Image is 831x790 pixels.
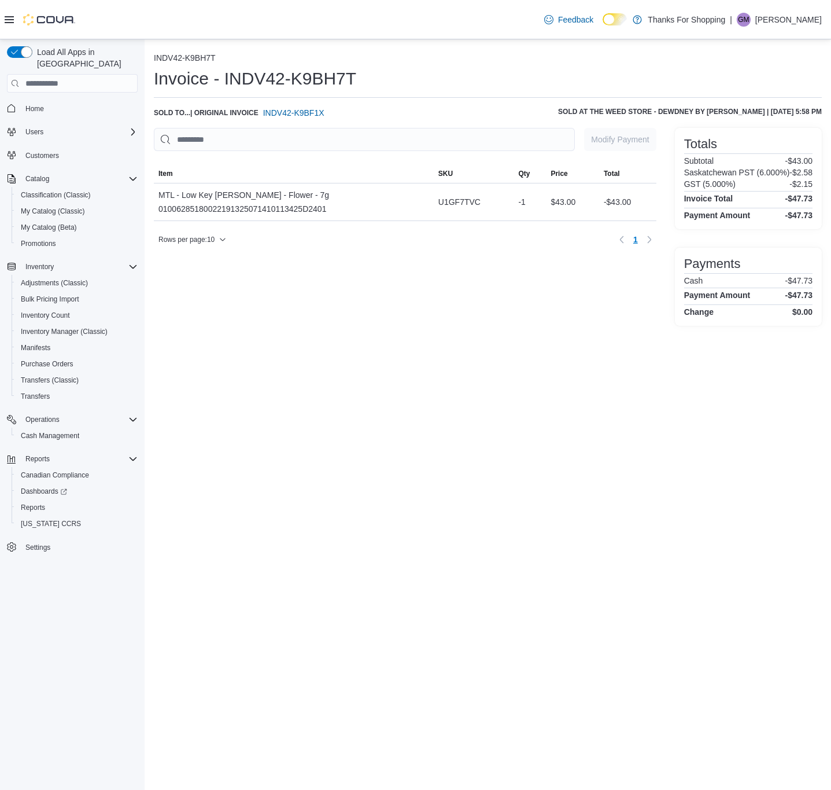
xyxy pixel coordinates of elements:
span: Home [25,104,44,113]
span: Modify Payment [591,134,649,145]
a: Settings [21,541,55,554]
span: Price [551,169,567,178]
a: Purchase Orders [16,357,78,371]
p: Thanks For Shopping [648,13,725,27]
span: Cash Management [21,431,79,440]
button: Total [599,164,656,183]
span: Reports [21,452,138,466]
a: [US_STATE] CCRS [16,517,86,531]
span: Bulk Pricing Import [21,295,79,304]
button: Operations [2,411,142,428]
button: Price [546,164,599,183]
span: 1 [633,234,638,245]
button: Manifests [12,340,142,356]
span: Purchase Orders [16,357,138,371]
a: Customers [21,149,64,163]
span: SKU [438,169,453,178]
p: -$47.73 [785,276,812,285]
span: Customers [25,151,59,160]
p: | [730,13,732,27]
button: Cash Management [12,428,142,444]
span: Dashboards [16,484,138,498]
p: [PERSON_NAME] [755,13,822,27]
span: [US_STATE] CCRS [21,519,81,528]
a: Promotions [16,237,61,251]
span: Settings [25,543,50,552]
input: This is a search bar. As you type, the results lower in the page will automatically filter. [154,128,575,151]
button: Inventory [21,260,58,274]
a: My Catalog (Beta) [16,221,82,234]
h6: GST (5.000%) [684,179,736,189]
p: -$2.15 [789,179,812,189]
span: Transfers [21,392,50,401]
a: Transfers (Classic) [16,373,83,387]
span: Washington CCRS [16,517,138,531]
span: Bulk Pricing Import [16,292,138,306]
span: Promotions [16,237,138,251]
a: My Catalog (Classic) [16,204,90,218]
h6: Subtotal [684,156,714,166]
p: -$2.58 [789,168,812,177]
button: Catalog [21,172,54,186]
span: Operations [21,413,138,427]
span: INDV42-K9BF1X [263,107,324,119]
a: Dashboards [12,483,142,499]
h1: Invoice - INDV42-K9BH7T [154,67,356,90]
button: INDV42-K9BH7T [154,53,216,63]
h4: Change [684,307,714,317]
span: Manifests [21,343,50,352]
button: Inventory Count [12,307,142,324]
span: Users [25,127,43,137]
span: Adjustments (Classic) [21,278,88,288]
a: Canadian Compliance [16,468,94,482]
button: Customers [2,147,142,164]
span: Canadian Compliance [21,471,89,480]
h4: $0.00 [792,307,812,317]
button: My Catalog (Classic) [12,203,142,219]
button: Reports [21,452,54,466]
span: My Catalog (Beta) [16,221,138,234]
div: Sold to ... [154,108,190,117]
span: Home [21,101,138,115]
h6: Cash [684,276,703,285]
a: Bulk Pricing Import [16,292,84,306]
button: Purchase Orders [12,356,142,372]
span: Rows per page : 10 [158,235,215,244]
div: Gaelan Malloy [737,13,751,27]
button: Classification (Classic) [12,187,142,203]
span: Customers [21,148,138,163]
span: Load All Apps in [GEOGRAPHIC_DATA] [32,46,138,69]
span: Inventory Manager (Classic) [21,327,108,336]
button: Qty [514,164,546,183]
button: Inventory Manager (Classic) [12,324,142,340]
img: Cova [23,14,75,25]
span: Reports [16,501,138,515]
a: Inventory Count [16,308,75,322]
span: Dashboards [21,487,67,496]
button: Transfers (Classic) [12,372,142,388]
span: GM [738,13,749,27]
a: Feedback [540,8,598,31]
span: Operations [25,415,60,424]
button: SKU [434,164,514,183]
span: Users [21,125,138,139]
p: -$43.00 [785,156,812,166]
a: Transfers [16,390,54,403]
span: Promotions [21,239,56,248]
span: U1GF7TVC [438,195,481,209]
nav: Complex example [7,95,138,586]
h4: -$47.73 [785,194,812,203]
span: Feedback [558,14,593,25]
button: Users [2,124,142,140]
h4: Invoice Total [684,194,733,203]
h3: Payments [684,257,741,271]
span: Catalog [25,174,49,183]
span: Inventory Manager (Classic) [16,325,138,339]
span: Item [158,169,173,178]
div: MTL - Low Key [PERSON_NAME] - Flower - 7g 01006285180022191325071410113425D2401 [158,188,329,216]
span: Cash Management [16,429,138,443]
button: Reports [12,499,142,516]
button: Settings [2,539,142,556]
h4: Payment Amount [684,291,751,300]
